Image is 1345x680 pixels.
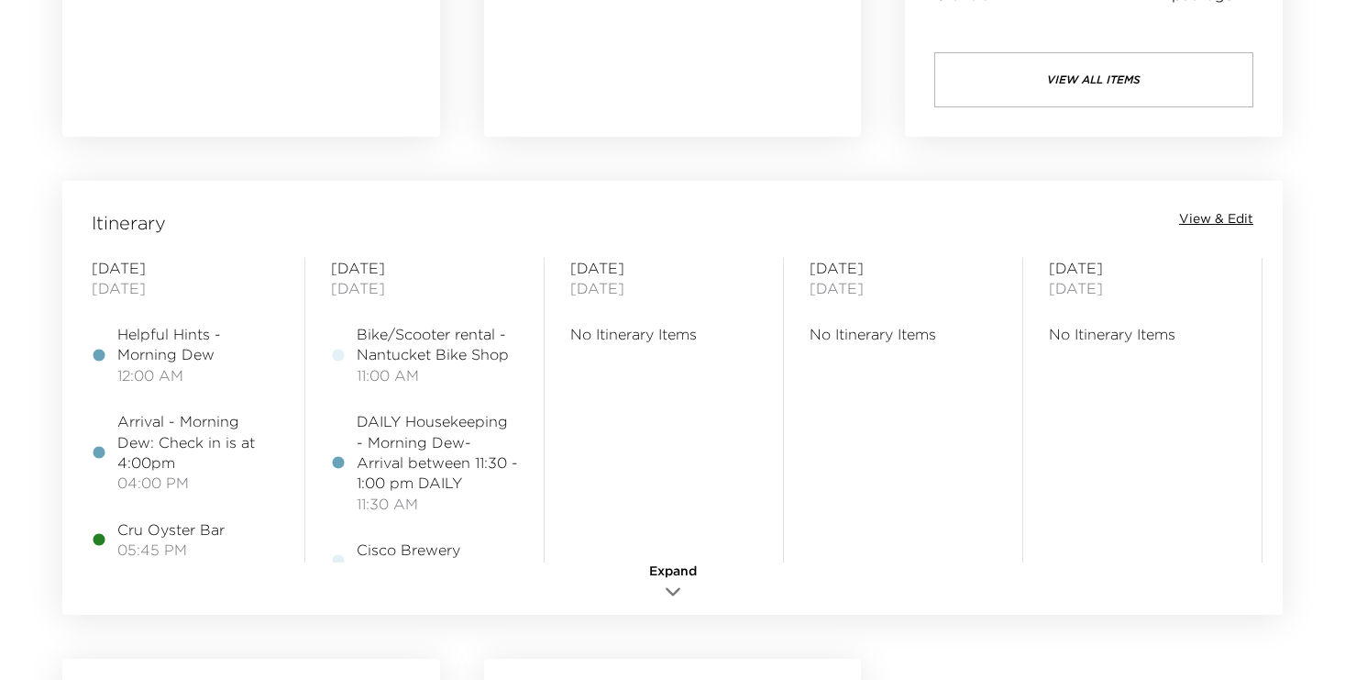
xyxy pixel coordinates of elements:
span: [DATE] [92,258,279,278]
span: Helpful Hints - Morning Dew [117,324,279,365]
span: 04:00 PM [117,473,279,493]
span: 11:00 AM [357,365,518,385]
span: Bike/Scooter rental - Nantucket Bike Shop [357,324,518,365]
span: Cisco Brewery [357,540,460,560]
span: [DATE] [1049,278,1236,298]
span: [DATE] [810,258,997,278]
span: No Itinerary Items [1049,324,1236,344]
span: [DATE] [570,278,757,298]
span: DAILY Housekeeping - Morning Dew- Arrival between 11:30 - 1:00 pm DAILY [357,411,518,494]
span: Itinerary [92,210,166,236]
span: [DATE] [1049,258,1236,278]
span: Cru Oyster Bar [117,519,225,540]
span: 12:00 AM [117,365,279,385]
button: View & Edit [1179,210,1253,229]
span: [DATE] [331,258,518,278]
span: Expand [649,563,697,581]
span: [DATE] [570,258,757,278]
span: [DATE] [92,278,279,298]
button: Expand [627,563,719,606]
span: No Itinerary Items [570,324,757,344]
span: No Itinerary Items [810,324,997,344]
span: [DATE] [810,278,997,298]
span: 12:00 PM [357,561,460,581]
span: 11:30 AM [357,494,518,514]
button: view all items [934,52,1253,107]
span: 05:45 PM [117,540,225,560]
span: Arrival - Morning Dew: Check in is at 4:00pm [117,411,279,473]
span: [DATE] [331,278,518,298]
